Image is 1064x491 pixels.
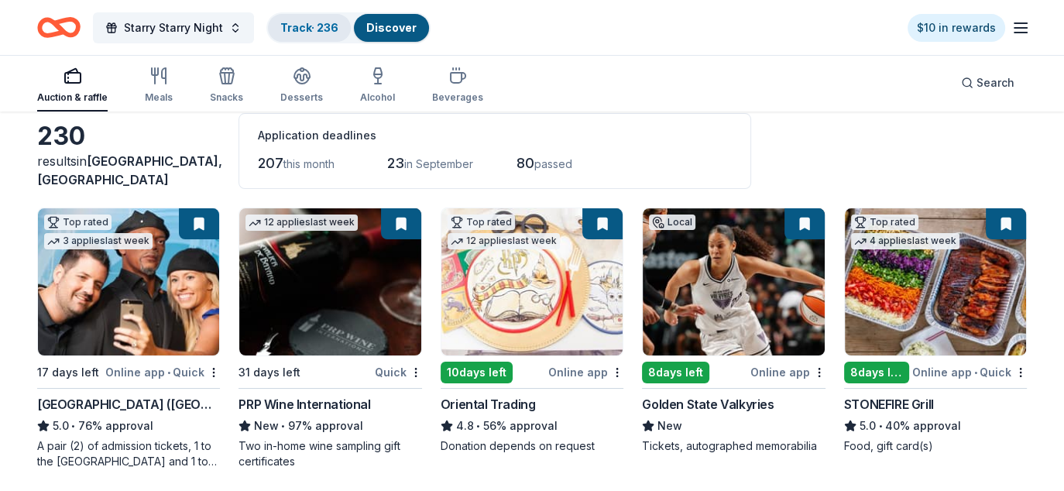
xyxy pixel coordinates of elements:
div: 40% approval [844,417,1027,435]
div: Top rated [851,215,918,230]
button: Snacks [210,60,243,112]
span: • [71,420,75,432]
div: results [37,152,220,189]
div: Quick [375,362,422,382]
span: 4.8 [456,417,474,435]
div: 8 days left [844,362,909,383]
div: Online app [548,362,623,382]
div: 3 applies last week [44,233,153,249]
div: Top rated [44,215,112,230]
button: Desserts [280,60,323,112]
span: 80 [517,155,534,171]
img: Image for PRP Wine International [239,208,420,355]
button: Meals [145,60,173,112]
div: Food, gift card(s) [844,438,1027,454]
div: 31 days left [239,363,300,382]
div: STONEFIRE Grill [844,395,934,414]
div: Beverages [432,91,483,104]
img: Image for STONEFIRE Grill [845,208,1026,355]
div: 8 days left [642,362,709,383]
a: Image for Hollywood Wax Museum (Hollywood)Top rated3 applieslast week17 days leftOnline app•Quick... [37,208,220,469]
a: Image for STONEFIRE GrillTop rated4 applieslast week8days leftOnline app•QuickSTONEFIRE Grill5.0•... [844,208,1027,454]
span: Starry Starry Night [124,19,223,37]
div: Two in-home wine sampling gift certificates [239,438,421,469]
a: Home [37,9,81,46]
span: this month [283,157,335,170]
div: 12 applies last week [245,215,358,231]
span: in September [404,157,473,170]
span: [GEOGRAPHIC_DATA], [GEOGRAPHIC_DATA] [37,153,222,187]
div: Online app Quick [105,362,220,382]
a: Track· 236 [280,21,338,34]
span: • [167,366,170,379]
span: 5.0 [53,417,69,435]
div: Online app [750,362,825,382]
img: Image for Oriental Trading [441,208,623,355]
div: Auction & raffle [37,91,108,104]
span: • [476,420,480,432]
div: 10 days left [441,362,513,383]
span: • [282,420,286,432]
img: Image for Hollywood Wax Museum (Hollywood) [38,208,219,355]
span: • [878,420,882,432]
div: Golden State Valkyries [642,395,774,414]
div: PRP Wine International [239,395,370,414]
span: New [254,417,279,435]
button: Search [949,67,1027,98]
a: $10 in rewards [908,14,1005,42]
a: Discover [366,21,417,34]
a: Image for Golden State ValkyriesLocal8days leftOnline appGolden State ValkyriesNewTickets, autogr... [642,208,825,454]
a: Image for PRP Wine International12 applieslast week31 days leftQuickPRP Wine InternationalNew•97%... [239,208,421,469]
div: 17 days left [37,363,99,382]
span: in [37,153,222,187]
a: Image for Oriental TradingTop rated12 applieslast week10days leftOnline appOriental Trading4.8•56... [441,208,623,454]
span: 207 [258,155,283,171]
button: Starry Starry Night [93,12,254,43]
div: Top rated [448,215,515,230]
div: Oriental Trading [441,395,536,414]
span: Search [976,74,1014,92]
div: Desserts [280,91,323,104]
div: Online app Quick [912,362,1027,382]
div: 12 applies last week [448,233,560,249]
div: Alcohol [360,91,395,104]
span: New [657,417,682,435]
div: 56% approval [441,417,623,435]
div: 76% approval [37,417,220,435]
button: Auction & raffle [37,60,108,112]
div: 230 [37,121,220,152]
div: 4 applies last week [851,233,959,249]
div: Local [649,215,695,230]
div: 97% approval [239,417,421,435]
div: A pair (2) of admission tickets, 1 to the [GEOGRAPHIC_DATA] and 1 to the [GEOGRAPHIC_DATA] [37,438,220,469]
div: [GEOGRAPHIC_DATA] ([GEOGRAPHIC_DATA]) [37,395,220,414]
button: Alcohol [360,60,395,112]
div: Meals [145,91,173,104]
div: Application deadlines [258,126,732,145]
span: 5.0 [860,417,876,435]
img: Image for Golden State Valkyries [643,208,824,355]
span: 23 [387,155,404,171]
div: Donation depends on request [441,438,623,454]
div: Tickets, autographed memorabilia [642,438,825,454]
span: • [974,366,977,379]
button: Beverages [432,60,483,112]
div: Snacks [210,91,243,104]
button: Track· 236Discover [266,12,431,43]
span: passed [534,157,572,170]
